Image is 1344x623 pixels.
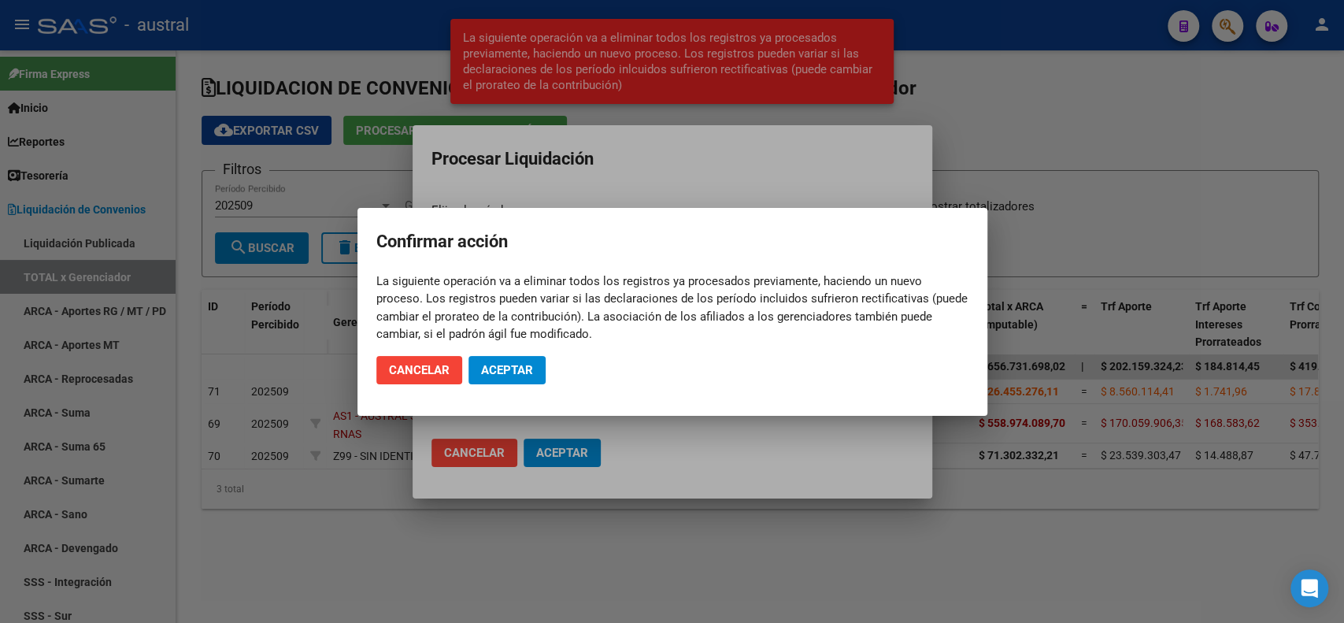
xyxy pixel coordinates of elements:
h2: Confirmar acción [376,227,968,257]
button: Aceptar [468,356,546,384]
div: Open Intercom Messenger [1290,569,1328,607]
span: Cancelar [389,363,450,377]
span: Aceptar [481,363,533,377]
mat-dialog-content: La siguiente operación va a eliminar todos los registros ya procesados previamente, haciendo un n... [357,273,987,343]
button: Cancelar [376,356,462,384]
